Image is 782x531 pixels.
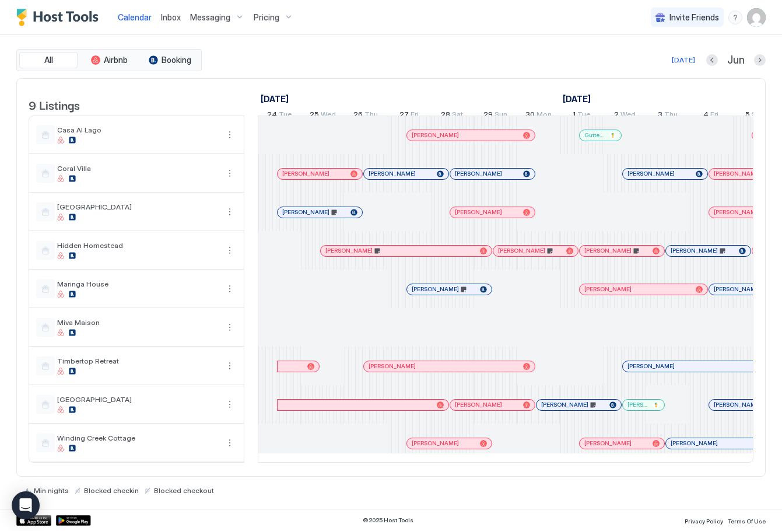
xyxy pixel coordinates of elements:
[369,362,416,370] span: [PERSON_NAME]
[282,170,329,177] span: [PERSON_NAME]
[627,362,675,370] span: [PERSON_NAME]
[483,110,493,122] span: 29
[57,434,218,442] span: Winding Creek Cottage
[584,285,632,293] span: [PERSON_NAME]
[223,359,237,373] button: More options
[84,486,139,495] span: Blocked checkin
[118,11,152,23] a: Calendar
[350,107,381,124] a: June 26, 2025
[364,110,378,122] span: Thu
[412,131,459,139] span: [PERSON_NAME]
[570,107,593,124] a: July 1, 2025
[714,401,761,408] span: [PERSON_NAME]
[742,107,766,124] a: July 5, 2025
[441,110,450,122] span: 28
[714,285,761,293] span: [PERSON_NAME]
[481,107,510,124] a: June 29, 2025
[369,170,416,177] span: [PERSON_NAME]
[16,9,104,26] a: Host Tools Logo
[353,110,363,122] span: 26
[57,125,218,134] span: Casa Al Lago
[627,170,675,177] span: [PERSON_NAME]
[584,247,632,254] span: [PERSON_NAME]
[161,11,181,23] a: Inbox
[714,208,761,216] span: [PERSON_NAME]
[658,110,662,122] span: 3
[671,247,718,254] span: [PERSON_NAME]
[700,107,721,124] a: July 4, 2025
[752,110,763,122] span: Sat
[267,110,277,122] span: 24
[223,128,237,142] button: More options
[747,8,766,27] div: User profile
[57,357,218,365] span: Timbertop Retreat
[745,110,750,122] span: 5
[325,247,373,254] span: [PERSON_NAME]
[614,110,619,122] span: 2
[104,55,128,65] span: Airbnb
[710,110,718,122] span: Fri
[258,90,292,107] a: June 24, 2025
[685,514,723,526] a: Privacy Policy
[620,110,636,122] span: Wed
[56,515,91,526] a: Google Play Store
[118,12,152,22] span: Calendar
[223,359,237,373] div: menu
[223,243,237,257] div: menu
[57,164,218,173] span: Coral Villa
[154,486,214,495] span: Blocked checkout
[655,107,681,124] a: July 3, 2025
[411,110,419,122] span: Fri
[190,12,230,23] span: Messaging
[80,52,138,68] button: Airbnb
[525,110,535,122] span: 30
[455,170,502,177] span: [PERSON_NAME]
[161,12,181,22] span: Inbox
[399,110,409,122] span: 27
[706,54,718,66] button: Previous month
[12,491,40,519] div: Open Intercom Messenger
[627,401,648,408] span: [PERSON_NAME]
[57,280,218,288] span: Maringa House
[223,205,237,219] button: More options
[307,107,339,124] a: June 25, 2025
[44,55,53,65] span: All
[141,52,199,68] button: Booking
[223,166,237,180] div: menu
[584,131,605,139] span: Gutters being done
[223,436,237,450] div: menu
[223,166,237,180] button: More options
[223,282,237,296] div: menu
[703,110,709,122] span: 4
[498,247,545,254] span: [PERSON_NAME]
[223,320,237,334] button: More options
[670,53,697,67] button: [DATE]
[455,401,502,408] span: [PERSON_NAME]
[282,208,329,216] span: [PERSON_NAME]
[34,486,69,495] span: Min nights
[754,54,766,66] button: Next month
[611,107,639,124] a: July 2, 2025
[223,397,237,411] div: menu
[669,12,719,23] span: Invite Friends
[522,107,555,124] a: June 30, 2025
[584,439,632,447] span: [PERSON_NAME]
[16,515,51,526] div: App Store
[541,401,588,408] span: [PERSON_NAME]
[671,439,718,447] span: [PERSON_NAME]
[264,107,294,124] a: June 24, 2025
[57,318,218,327] span: Miva Maison
[412,285,459,293] span: [PERSON_NAME]
[254,12,279,23] span: Pricing
[728,514,766,526] a: Terms Of Use
[223,282,237,296] button: More options
[223,397,237,411] button: More options
[495,110,507,122] span: Sun
[727,54,745,67] span: Jun
[452,110,463,122] span: Sat
[19,52,78,68] button: All
[573,110,576,122] span: 1
[57,241,218,250] span: Hidden Homestead
[162,55,191,65] span: Booking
